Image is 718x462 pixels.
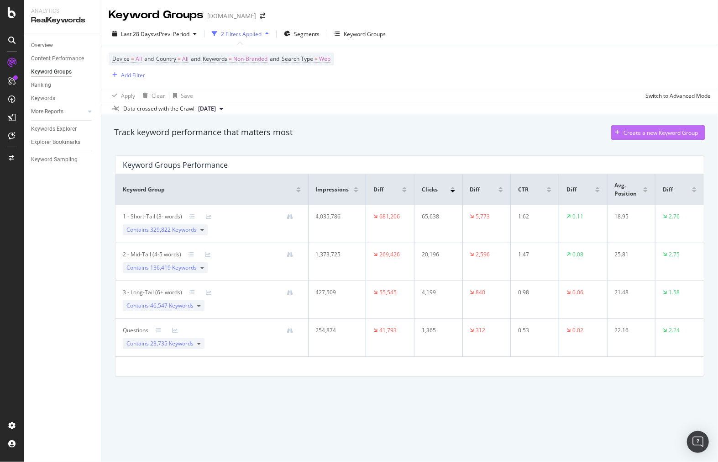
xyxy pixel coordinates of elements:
div: 41,793 [379,326,397,335]
div: 254,874 [316,326,354,335]
button: Clear [139,88,165,103]
button: Save [169,88,193,103]
div: Track keyword performance that matters most [114,127,293,138]
div: 3 - Long-Tail (6+ words) [123,288,182,297]
div: Keyword Groups [344,30,386,38]
div: 2 - Mid-Tail (4-5 words) [123,250,181,259]
div: 840 [476,288,486,297]
span: Clicks [422,186,438,194]
span: Avg. Position [615,181,641,198]
span: Keywords [203,55,227,63]
div: Create a new Keyword Group [624,129,698,137]
button: Create a new Keyword Group [611,125,705,140]
div: 18.95 [615,212,645,221]
div: Keyword Groups Performance [123,160,228,170]
div: 2,596 [476,250,490,259]
span: and [191,55,200,63]
div: 4,199 [422,288,451,297]
div: More Reports [31,107,63,117]
a: Keywords Explorer [31,124,94,134]
span: vs Prev. Period [153,30,189,38]
button: Segments [280,27,323,41]
span: Keyword Group [123,186,165,194]
div: Keyword Sampling [31,155,78,165]
button: Keyword Groups [331,27,389,41]
a: More Reports [31,107,85,117]
div: 0.02 [572,326,583,335]
button: Apply [109,88,135,103]
span: = [131,55,134,63]
span: Contains [126,226,197,234]
span: 329,822 Keywords [150,226,197,234]
div: Questions [123,326,148,335]
span: Country [156,55,176,63]
div: RealKeywords [31,15,94,26]
div: Keywords [31,94,55,103]
div: Explorer Bookmarks [31,138,80,147]
div: 22.16 [615,326,645,335]
span: Impressions [316,186,349,194]
div: 1.47 [518,250,548,259]
div: 681,206 [379,212,400,221]
div: Clear [152,92,165,100]
span: 46,547 Keywords [150,302,194,309]
div: 2.75 [669,250,680,259]
a: Ranking [31,80,94,90]
span: 2025 Sep. 20th [198,105,216,113]
div: 1,365 [422,326,451,335]
div: 5,773 [476,212,490,221]
button: Switch to Advanced Mode [642,88,711,103]
div: 25.81 [615,250,645,259]
div: 2.24 [669,326,680,335]
button: Add Filter [109,69,145,80]
span: = [229,55,232,63]
span: Diff [373,186,383,194]
a: Keywords [31,94,94,103]
span: Contains [126,302,194,310]
div: Apply [121,92,135,100]
div: Add Filter [121,71,145,79]
div: Analytics [31,7,94,15]
span: Diff [566,186,576,194]
div: Content Performance [31,54,84,64]
span: Segments [294,30,320,38]
a: Explorer Bookmarks [31,138,94,147]
div: 269,426 [379,250,400,259]
div: Keywords Explorer [31,124,77,134]
button: Last 28 DaysvsPrev. Period [109,27,200,41]
span: Diff [663,186,673,194]
span: and [270,55,279,63]
span: and [144,55,154,63]
div: 2.76 [669,212,680,221]
div: 0.98 [518,288,548,297]
div: 1 - Short-Tail (3- words) [123,212,182,221]
div: Switch to Advanced Mode [645,92,711,100]
button: [DATE] [194,103,227,114]
div: 0.11 [572,212,583,221]
div: [DOMAIN_NAME] [207,11,256,21]
span: 23,735 Keywords [150,340,194,347]
button: 2 Filters Applied [208,27,273,41]
div: 427,509 [316,288,354,297]
div: 0.53 [518,326,548,335]
a: Keyword Sampling [31,155,94,165]
div: Overview [31,41,53,50]
span: = [178,55,181,63]
div: arrow-right-arrow-left [260,13,265,19]
a: Content Performance [31,54,94,64]
div: 1.62 [518,212,548,221]
span: Device [112,55,130,63]
span: Non-Branded [233,53,267,65]
div: 2 Filters Applied [221,30,262,38]
div: 20,196 [422,250,451,259]
span: All [136,53,142,65]
div: 55,545 [379,288,397,297]
span: 136,419 Keywords [150,264,197,271]
div: Keyword Groups [31,67,72,77]
div: 1,373,725 [316,250,354,259]
div: Data crossed with the Crawl [123,105,194,113]
div: 312 [476,326,486,335]
span: All [182,53,189,65]
span: Last 28 Days [121,30,153,38]
span: Web [319,53,330,65]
